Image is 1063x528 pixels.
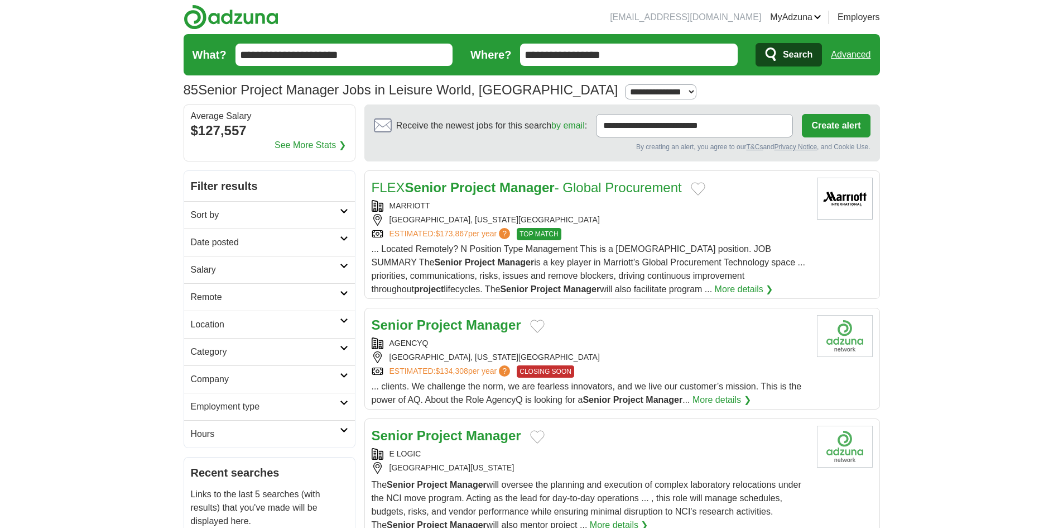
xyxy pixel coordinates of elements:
[497,258,534,267] strong: Manager
[372,462,808,474] div: [GEOGRAPHIC_DATA][US_STATE]
[770,11,821,24] a: MyAdzuna
[414,284,444,294] strong: project
[372,180,682,195] a: FLEXSenior Project Manager- Global Procurement
[191,318,340,331] h2: Location
[184,338,355,365] a: Category
[184,311,355,338] a: Location
[372,351,808,363] div: [GEOGRAPHIC_DATA], [US_STATE][GEOGRAPHIC_DATA]
[802,114,870,137] button: Create alert
[691,182,705,196] button: Add to favorite jobs
[466,317,521,332] strong: Manager
[191,488,348,528] p: Links to the last 5 searches (with results) that you've made will be displayed here.
[646,395,682,405] strong: Manager
[389,201,430,210] a: MARRIOTT
[372,382,802,405] span: ... clients. We challenge the norm, we are fearless innovators, and we live our customer’s missio...
[372,244,805,294] span: ... Located Remotely? N Position Type Management This is a [DEMOGRAPHIC_DATA] position. JOB SUMMA...
[191,121,348,141] div: $127,557
[417,428,462,443] strong: Project
[191,373,340,386] h2: Company
[450,180,496,195] strong: Project
[610,11,761,24] li: [EMAIL_ADDRESS][DOMAIN_NAME]
[465,258,495,267] strong: Project
[499,180,555,195] strong: Manager
[417,480,447,489] strong: Project
[817,315,873,357] img: Company logo
[374,142,870,152] div: By creating an alert, you agree to our and , and Cookie Use.
[435,367,468,375] span: $134,308
[517,365,574,378] span: CLOSING SOON
[372,214,808,226] div: [GEOGRAPHIC_DATA], [US_STATE][GEOGRAPHIC_DATA]
[191,291,340,304] h2: Remote
[517,228,561,240] span: TOP MATCH
[838,11,880,24] a: Employers
[191,208,340,222] h2: Sort by
[783,44,812,66] span: Search
[184,420,355,448] a: Hours
[184,82,618,97] h1: Senior Project Manager Jobs in Leisure World, [GEOGRAPHIC_DATA]
[563,284,600,294] strong: Manager
[389,365,513,378] a: ESTIMATED:$134,308per year?
[191,263,340,277] h2: Salary
[499,228,510,239] span: ?
[435,229,468,238] span: $173,867
[499,365,510,377] span: ?
[530,320,545,333] button: Add to favorite jobs
[746,143,763,151] a: T&Cs
[466,428,521,443] strong: Manager
[372,337,808,349] div: AGENCYQ
[372,428,413,443] strong: Senior
[396,119,587,132] span: Receive the newest jobs for this search :
[389,228,513,240] a: ESTIMATED:$173,867per year?
[184,365,355,393] a: Company
[817,426,873,468] img: Company logo
[184,256,355,283] a: Salary
[470,46,511,63] label: Where?
[500,284,528,294] strong: Senior
[405,180,447,195] strong: Senior
[551,121,585,130] a: by email
[372,317,521,332] a: Senior Project Manager
[583,395,610,405] strong: Senior
[184,283,355,311] a: Remote
[450,480,487,489] strong: Manager
[191,236,340,249] h2: Date posted
[191,464,348,481] h2: Recent searches
[417,317,462,332] strong: Project
[184,201,355,229] a: Sort by
[184,80,199,100] span: 85
[372,317,413,332] strong: Senior
[387,480,415,489] strong: Senior
[756,43,822,66] button: Search
[715,283,773,296] a: More details ❯
[184,393,355,420] a: Employment type
[613,395,643,405] strong: Project
[774,143,817,151] a: Privacy Notice
[531,284,561,294] strong: Project
[692,393,751,407] a: More details ❯
[191,427,340,441] h2: Hours
[191,112,348,121] div: Average Salary
[372,448,808,460] div: E LOGIC
[817,178,873,220] img: Marriott International logo
[191,400,340,413] h2: Employment type
[530,430,545,444] button: Add to favorite jobs
[184,171,355,201] h2: Filter results
[372,428,521,443] a: Senior Project Manager
[193,46,227,63] label: What?
[434,258,462,267] strong: Senior
[191,345,340,359] h2: Category
[184,229,355,256] a: Date posted
[184,4,278,30] img: Adzuna logo
[275,139,346,152] a: See More Stats ❯
[831,44,870,66] a: Advanced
